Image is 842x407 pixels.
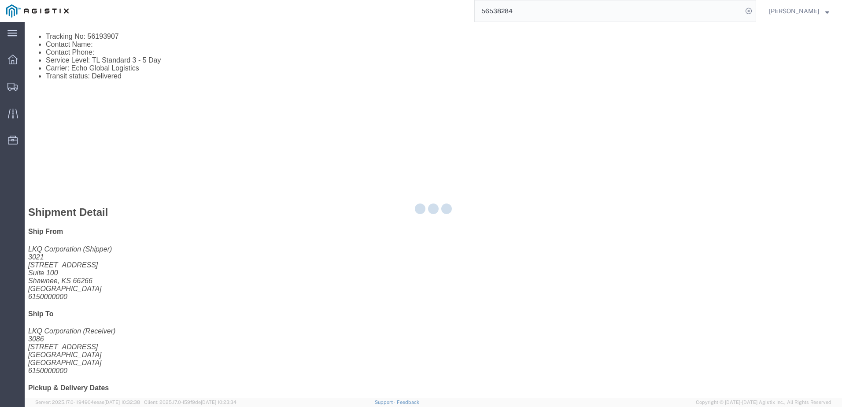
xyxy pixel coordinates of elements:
button: [PERSON_NAME] [768,6,830,16]
span: [DATE] 10:23:34 [201,400,236,405]
img: logo [6,4,69,18]
span: Copyright © [DATE]-[DATE] Agistix Inc., All Rights Reserved [696,399,831,406]
span: Server: 2025.17.0-1194904eeae [35,400,140,405]
span: Client: 2025.17.0-159f9de [144,400,236,405]
span: [DATE] 10:32:38 [104,400,140,405]
a: Support [375,400,397,405]
input: Search for shipment number, reference number [475,0,742,22]
span: Nathan Seeley [769,6,819,16]
a: Feedback [397,400,419,405]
